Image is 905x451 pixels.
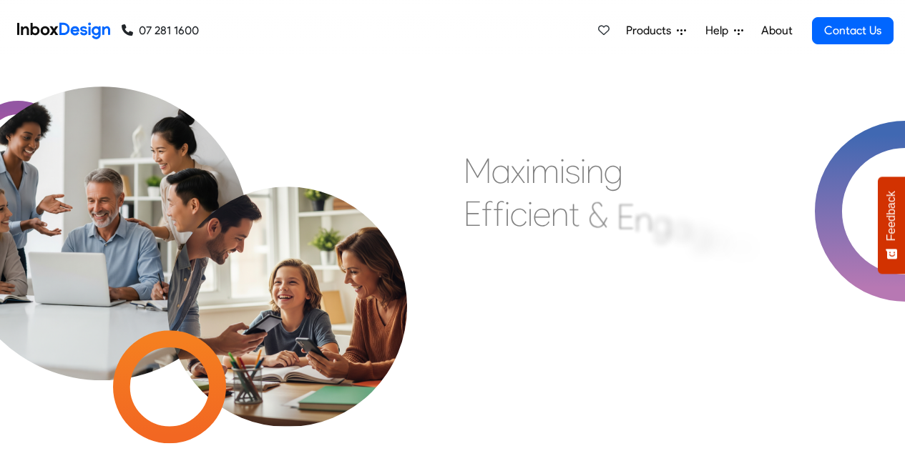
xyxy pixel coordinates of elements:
div: m [728,224,757,267]
button: Feedback - Show survey [878,177,905,274]
div: i [559,149,565,192]
div: E [464,192,481,235]
a: Help [700,16,749,45]
div: e [710,217,728,260]
a: About [757,16,796,45]
div: e [533,192,551,235]
div: e [757,232,775,275]
div: i [580,149,586,192]
a: 07 281 1600 [122,22,199,39]
div: Maximising Efficient & Engagement, Connecting Schools, Families, and Students. [464,149,811,364]
img: parents_with_child.png [137,127,437,427]
div: & [588,194,608,237]
div: n [635,198,652,241]
div: g [652,202,672,244]
div: i [504,192,510,235]
div: f [493,192,504,235]
div: g [691,212,710,254]
div: t [569,192,579,235]
div: M [464,149,491,192]
div: c [510,192,527,235]
div: f [481,192,493,235]
div: x [511,149,525,192]
span: Help [705,22,734,39]
div: s [565,149,580,192]
span: Feedback [885,191,898,241]
div: i [525,149,531,192]
a: Contact Us [812,17,894,44]
div: n [551,192,569,235]
div: a [672,206,691,249]
div: a [491,149,511,192]
div: n [586,149,604,192]
div: i [527,192,533,235]
div: m [531,149,559,192]
div: E [617,195,635,238]
div: g [604,149,623,192]
span: Products [626,22,677,39]
a: Products [620,16,692,45]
